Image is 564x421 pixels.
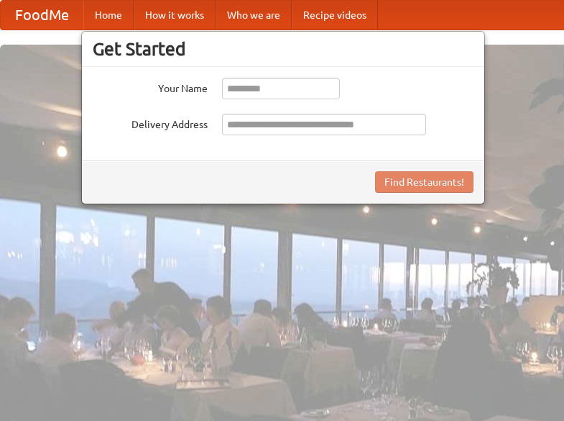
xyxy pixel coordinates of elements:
[93,78,208,96] label: Your Name
[83,1,134,30] a: Home
[216,1,292,30] a: Who we are
[1,1,83,30] a: FoodMe
[292,1,378,30] a: Recipe videos
[93,38,473,60] h3: Get Started
[375,171,473,193] button: Find Restaurants!
[93,114,208,132] label: Delivery Address
[134,1,216,30] a: How it works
